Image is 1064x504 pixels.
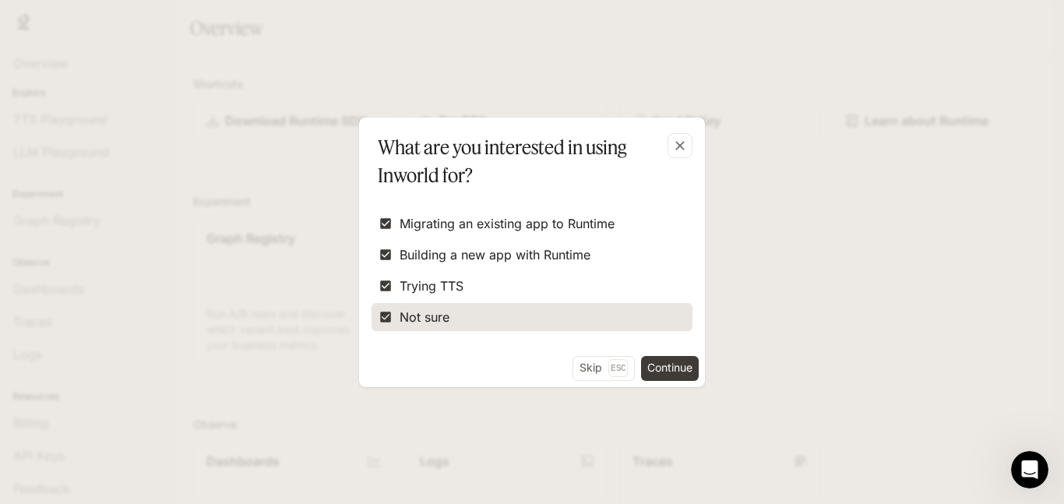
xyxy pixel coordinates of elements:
button: SkipEsc [573,356,635,381]
span: Trying TTS [400,277,463,295]
p: What are you interested in using Inworld for? [378,133,680,189]
p: Esc [608,359,628,376]
span: Not sure [400,308,449,326]
iframe: Intercom live chat [1011,451,1048,488]
span: Building a new app with Runtime [400,245,590,264]
span: Migrating an existing app to Runtime [400,214,615,233]
button: Continue [641,356,699,381]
